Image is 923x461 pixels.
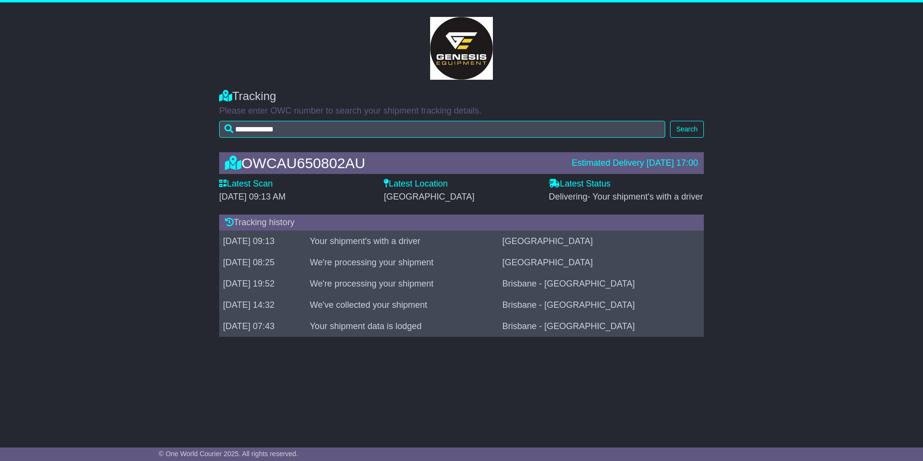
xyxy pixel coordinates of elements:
td: [DATE] 09:13 [219,231,306,252]
td: We're processing your shipment [306,252,499,274]
label: Latest Scan [219,179,273,189]
div: Tracking [219,89,704,103]
td: We've collected your shipment [306,295,499,316]
td: Brisbane - [GEOGRAPHIC_DATA] [499,295,704,316]
td: Your shipment's with a driver [306,231,499,252]
span: © One World Courier 2025. All rights reserved. [159,450,298,458]
span: [DATE] 09:13 AM [219,192,286,202]
p: Please enter OWC number to search your shipment tracking details. [219,106,704,116]
td: Your shipment data is lodged [306,316,499,337]
button: Search [670,121,704,138]
span: - Your shipment's with a driver [587,192,703,202]
label: Latest Status [549,179,611,189]
td: Brisbane - [GEOGRAPHIC_DATA] [499,316,704,337]
td: [DATE] 14:32 [219,295,306,316]
td: [DATE] 07:43 [219,316,306,337]
label: Latest Location [384,179,448,189]
td: [GEOGRAPHIC_DATA] [499,231,704,252]
img: GetCustomerLogo [430,17,493,80]
span: Delivering [549,192,703,202]
td: Brisbane - [GEOGRAPHIC_DATA] [499,274,704,295]
td: We're processing your shipment [306,274,499,295]
span: [GEOGRAPHIC_DATA] [384,192,474,202]
td: [DATE] 19:52 [219,274,306,295]
div: Estimated Delivery [DATE] 17:00 [572,158,698,169]
td: [DATE] 08:25 [219,252,306,274]
div: OWCAU650802AU [220,155,567,171]
div: Tracking history [219,215,704,231]
td: [GEOGRAPHIC_DATA] [499,252,704,274]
